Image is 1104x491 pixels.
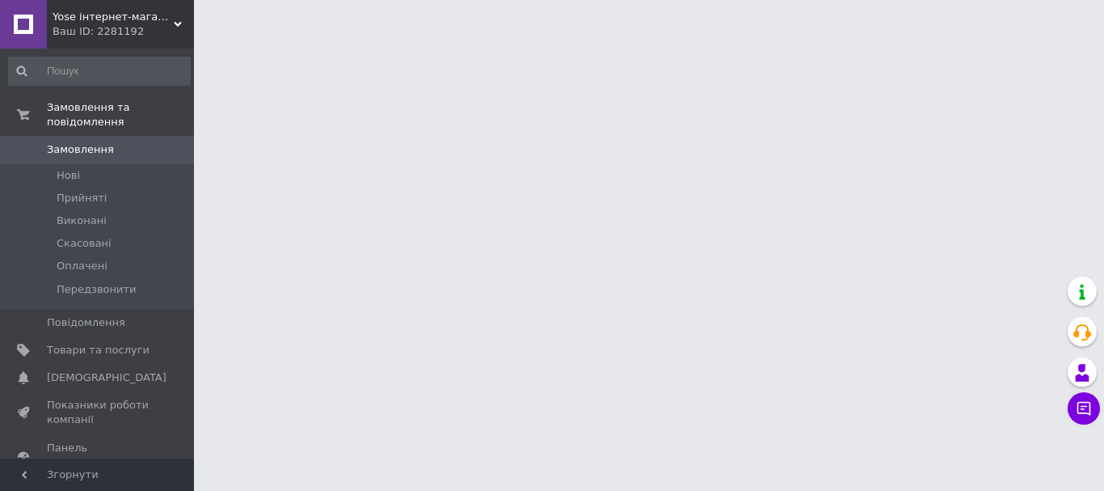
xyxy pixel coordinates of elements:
span: Показники роботи компанії [47,398,150,427]
span: Передзвонити [57,282,137,297]
input: Пошук [8,57,191,86]
span: Панель управління [47,441,150,470]
span: Виконані [57,214,107,228]
span: Скасовані [57,236,112,251]
span: Прийняті [57,191,107,205]
span: Оплачені [57,259,107,273]
div: Ваш ID: 2281192 [53,24,194,39]
span: Повідомлення [47,315,125,330]
span: Замовлення [47,142,114,157]
button: Чат з покупцем [1068,392,1100,425]
span: Нові [57,168,80,183]
span: Замовлення та повідомлення [47,100,194,129]
span: Товари та послуги [47,343,150,358]
span: Yose інтернет-магазин спортивних товарів [53,10,174,24]
span: [DEMOGRAPHIC_DATA] [47,370,166,385]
